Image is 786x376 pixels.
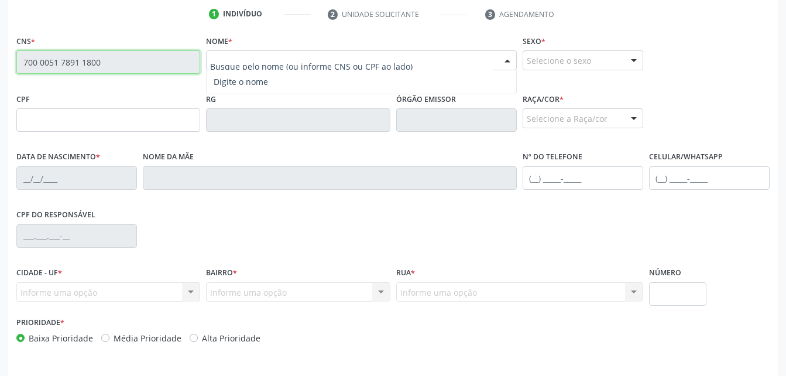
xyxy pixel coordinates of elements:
[16,314,64,332] label: Prioridade
[223,9,262,19] div: Indivíduo
[29,332,93,344] label: Baixa Prioridade
[16,90,30,108] label: CPF
[396,90,456,108] label: Órgão emissor
[202,332,260,344] label: Alta Prioridade
[206,32,232,50] label: Nome
[523,166,643,190] input: (__) _____-_____
[527,54,591,67] span: Selecione o sexo
[16,166,137,190] input: __/__/____
[523,148,582,166] label: Nº do Telefone
[16,206,95,224] label: CPF do responsável
[206,90,216,108] label: RG
[143,148,194,166] label: Nome da mãe
[649,148,723,166] label: Celular/WhatsApp
[16,224,137,248] input: ___.___.___-__
[114,332,181,344] label: Média Prioridade
[16,32,35,50] label: CNS
[206,264,237,282] label: Bairro
[649,264,681,282] label: Número
[209,9,219,19] div: 1
[523,32,545,50] label: Sexo
[16,148,100,166] label: Data de nascimento
[396,264,415,282] label: Rua
[210,54,492,78] input: Busque pelo nome (ou informe CNS ou CPF ao lado)
[523,90,564,108] label: Raça/cor
[527,112,607,125] span: Selecione a Raça/cor
[16,264,62,282] label: Cidade - UF
[649,166,770,190] input: (__) _____-_____
[214,76,268,87] span: Digite o nome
